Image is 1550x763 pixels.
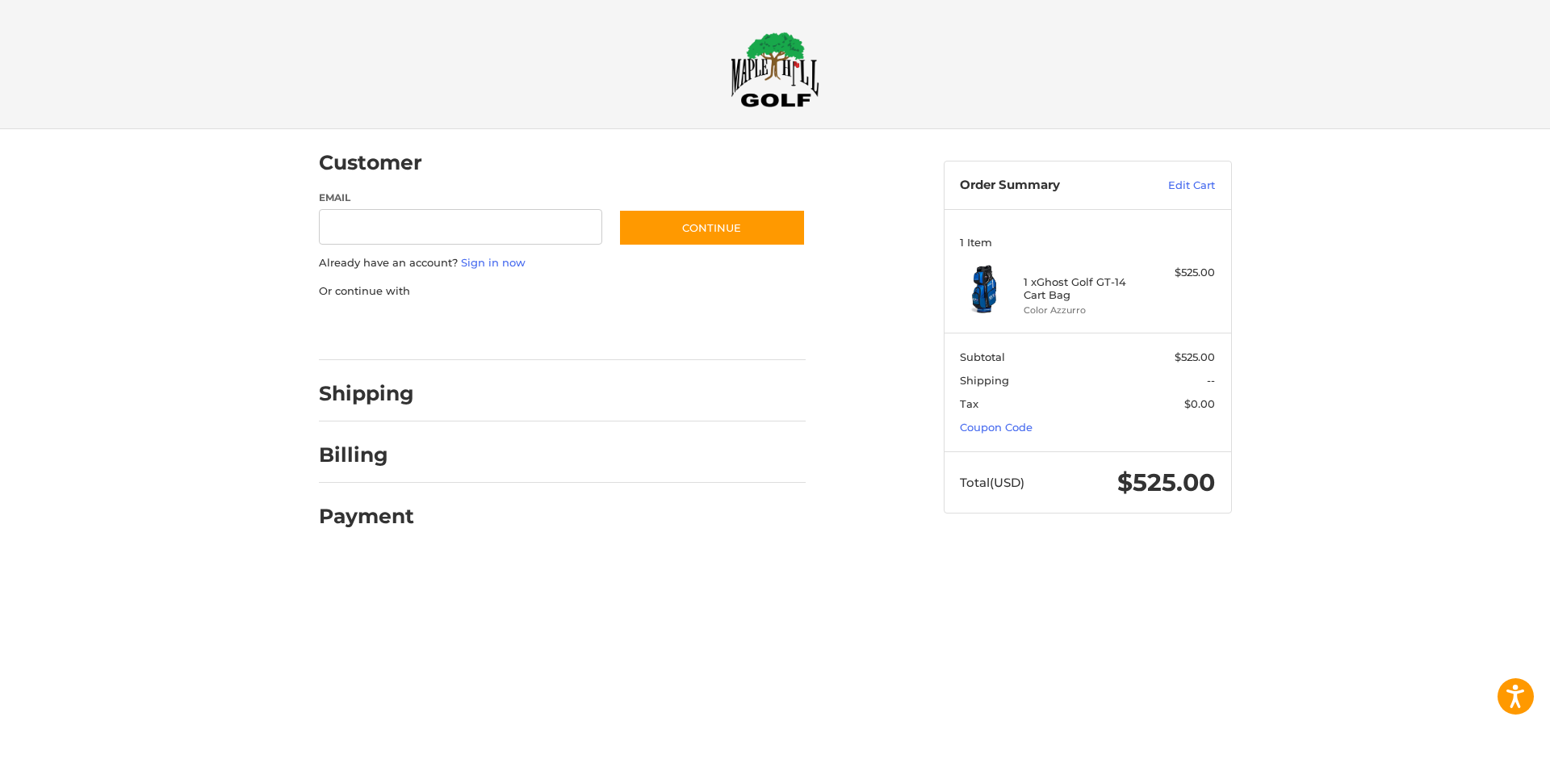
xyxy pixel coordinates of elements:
h4: 1 x Ghost Golf GT-14 Cart Bag [1024,275,1147,302]
span: $0.00 [1184,397,1215,410]
span: -- [1207,374,1215,387]
p: Or continue with [319,283,806,300]
span: Tax [960,397,978,410]
span: Total (USD) [960,475,1024,490]
h2: Customer [319,150,422,175]
a: Coupon Code [960,421,1033,434]
div: $525.00 [1151,265,1215,281]
p: Already have an account? [319,255,806,271]
h3: Order Summary [960,178,1133,194]
iframe: PayPal-venmo [587,315,708,344]
li: Color Azzurro [1024,304,1147,317]
span: $525.00 [1117,467,1215,497]
iframe: PayPal-paylater [450,315,572,344]
h2: Billing [319,442,413,467]
a: Sign in now [461,256,526,269]
button: Continue [618,209,806,246]
a: Edit Cart [1133,178,1215,194]
h3: 1 Item [960,236,1215,249]
label: Email [319,191,603,205]
iframe: PayPal-paypal [313,315,434,344]
img: Maple Hill Golf [731,31,819,107]
h2: Payment [319,504,414,529]
span: $525.00 [1175,350,1215,363]
span: Shipping [960,374,1009,387]
span: Subtotal [960,350,1005,363]
h2: Shipping [319,381,414,406]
